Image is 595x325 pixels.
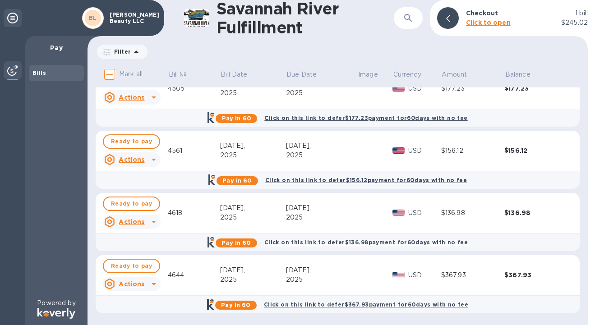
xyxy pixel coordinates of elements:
div: $367.93 [441,270,504,280]
img: USD [392,85,405,92]
button: Ready to pay [103,197,160,211]
button: Ready to pay [103,134,160,149]
b: Click on this link to defer $367.93 payment for 60 days with no fee [264,301,468,308]
p: $245.02 [561,18,588,27]
p: Checkout [466,9,498,18]
img: Logo [37,308,75,319]
img: USD [392,272,405,278]
div: 4505 [168,84,220,93]
div: $136.98 [441,208,504,218]
p: Bill № [169,70,187,79]
p: USD [408,208,441,218]
p: USD [408,270,441,280]
div: 2025 [220,213,286,222]
div: 2025 [220,88,286,98]
p: Bill Date [221,70,247,79]
div: 4618 [168,208,220,218]
p: Filter [111,48,131,55]
b: Click to open [466,19,511,26]
p: USD [408,146,441,156]
b: Click on this link to defer $177.23 payment for 60 days with no fee [264,114,467,121]
p: USD [408,84,441,93]
u: Actions [119,156,144,163]
div: 2025 [286,213,358,222]
div: [DATE], [220,265,286,275]
div: [DATE], [220,141,286,151]
b: Click on this link to defer $136.98 payment for 60 days with no fee [264,239,468,246]
span: Due Date [286,70,328,79]
div: 2025 [220,275,286,284]
p: Image [358,70,378,79]
div: [DATE], [286,203,358,213]
p: Due Date [286,70,317,79]
b: BL [89,14,97,21]
u: Actions [119,94,144,101]
div: 2025 [286,151,358,160]
p: Powered by [37,298,75,308]
b: Pay in 60 [221,302,250,308]
img: USD [392,210,405,216]
u: Actions [119,280,144,288]
p: Pay [32,43,80,52]
p: Balance [505,70,530,79]
p: Amount [442,70,467,79]
b: Pay in 60 [222,115,251,122]
b: Pay in 60 [221,239,251,246]
span: Ready to pay [111,136,152,147]
span: Bill № [169,70,199,79]
div: [DATE], [286,265,358,275]
div: 2025 [220,151,286,160]
div: $177.23 [504,84,568,93]
b: Pay in 60 [222,177,252,184]
div: [DATE], [220,203,286,213]
div: 2025 [286,88,358,98]
b: Click on this link to defer $156.12 payment for 60 days with no fee [265,177,467,183]
p: [PERSON_NAME] Beauty LLC [110,12,155,24]
div: 2025 [286,275,358,284]
div: $156.12 [504,146,568,155]
u: Actions [119,218,144,225]
span: Ready to pay [111,198,152,209]
div: 4644 [168,270,220,280]
div: $136.98 [504,208,568,217]
span: Ready to pay [111,261,152,271]
div: [DATE], [286,141,358,151]
span: Balance [505,70,542,79]
span: Bill Date [221,70,259,79]
button: Ready to pay [103,259,160,273]
div: $367.93 [504,270,568,279]
p: Currency [393,70,421,79]
p: 1 bill [575,9,588,18]
div: $156.12 [441,146,504,156]
p: Mark all [119,69,143,79]
div: $177.23 [441,84,504,93]
span: Amount [442,70,479,79]
img: USD [392,147,405,154]
b: Bills [32,69,46,76]
div: 4561 [168,146,220,156]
